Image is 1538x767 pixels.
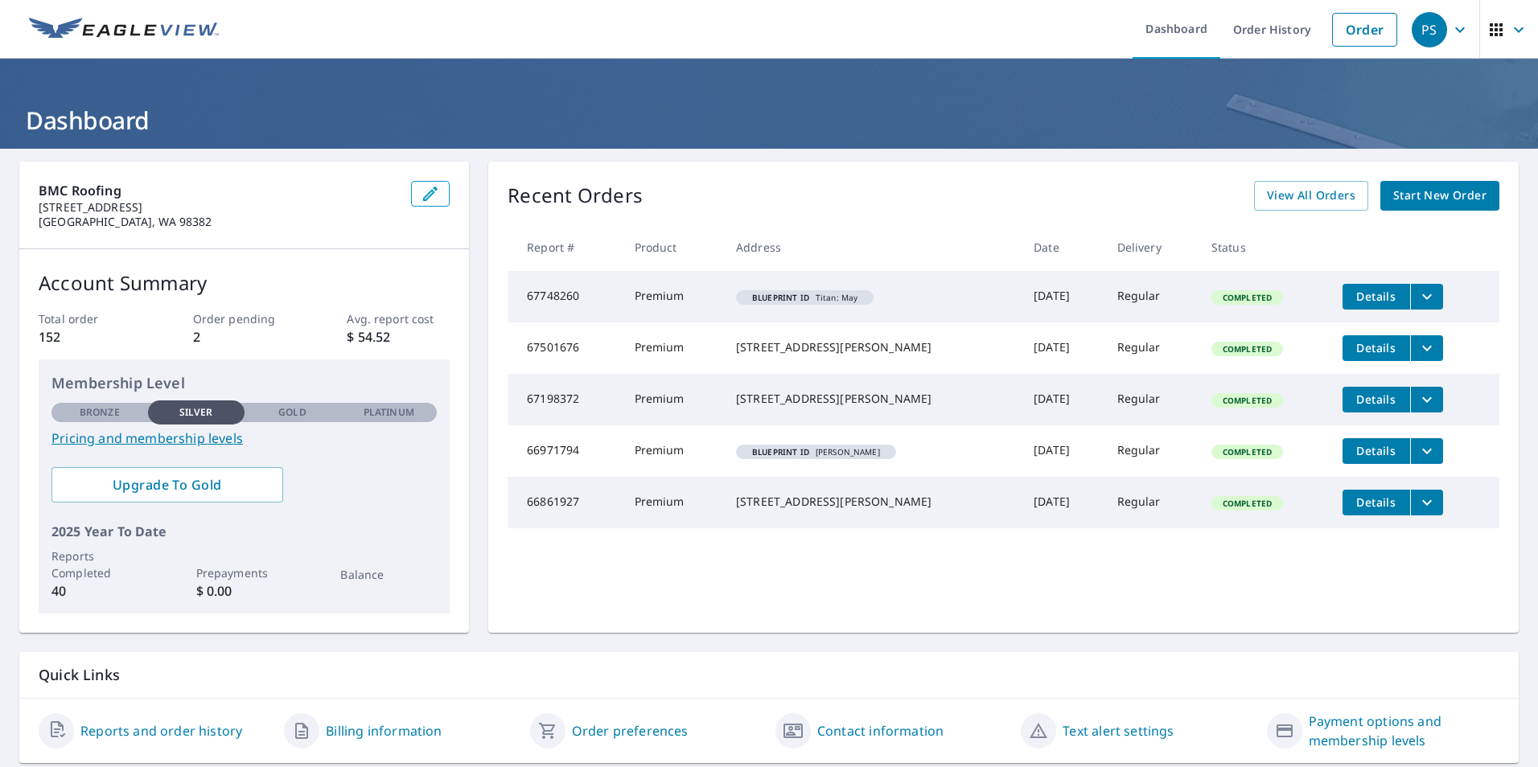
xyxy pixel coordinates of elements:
[51,467,283,502] a: Upgrade To Gold
[340,566,437,583] p: Balance
[193,310,296,327] p: Order pending
[1104,224,1199,271] th: Delivery
[1410,284,1443,310] button: filesDropdownBtn-67748260
[572,721,689,740] a: Order preferences
[196,581,293,601] p: $ 0.00
[1104,374,1199,425] td: Regular
[347,310,450,327] p: Avg. report cost
[508,224,621,271] th: Report #
[508,181,643,211] p: Recent Orders
[1352,443,1400,458] span: Details
[19,104,1519,137] h1: Dashboard
[364,405,414,420] p: Platinum
[196,564,293,581] p: Prepayments
[752,448,809,456] em: Blueprint ID
[51,372,437,394] p: Membership Level
[347,327,450,347] p: $ 54.52
[1343,335,1410,361] button: detailsBtn-67501676
[39,310,142,327] p: Total order
[39,215,398,229] p: [GEOGRAPHIC_DATA], WA 98382
[1309,712,1499,750] a: Payment options and membership levels
[1021,271,1104,322] td: [DATE]
[1410,438,1443,464] button: filesDropdownBtn-66971794
[39,181,398,200] p: BMC Roofing
[1352,289,1400,304] span: Details
[64,476,270,494] span: Upgrade To Gold
[1021,322,1104,374] td: [DATE]
[1343,387,1410,412] button: detailsBtn-67198372
[39,269,450,297] p: Account Summary
[1021,224,1104,271] th: Date
[508,374,621,425] td: 67198372
[508,425,621,477] td: 66971794
[1352,392,1400,407] span: Details
[1410,335,1443,361] button: filesDropdownBtn-67501676
[723,224,1021,271] th: Address
[622,374,723,425] td: Premium
[39,200,398,215] p: [STREET_ADDRESS]
[1332,13,1397,47] a: Order
[622,271,723,322] td: Premium
[736,494,1008,510] div: [STREET_ADDRESS][PERSON_NAME]
[1380,181,1499,211] a: Start New Order
[51,522,437,541] p: 2025 Year To Date
[742,293,867,301] span: Titan: May
[622,322,723,374] td: Premium
[1199,224,1330,271] th: Status
[622,224,723,271] th: Product
[1343,438,1410,464] button: detailsBtn-66971794
[1021,374,1104,425] td: [DATE]
[508,322,621,374] td: 67501676
[29,18,219,42] img: EV Logo
[1021,425,1104,477] td: [DATE]
[1410,490,1443,515] button: filesDropdownBtn-66861927
[1104,271,1199,322] td: Regular
[1213,343,1281,355] span: Completed
[326,721,442,740] a: Billing information
[1267,186,1355,206] span: View All Orders
[39,327,142,347] p: 152
[51,429,437,448] a: Pricing and membership levels
[278,405,306,420] p: Gold
[1104,477,1199,528] td: Regular
[1063,721,1174,740] a: Text alert settings
[80,405,120,420] p: Bronze
[80,721,242,740] a: Reports and order history
[1254,181,1368,211] a: View All Orders
[622,425,723,477] td: Premium
[736,339,1008,355] div: [STREET_ADDRESS][PERSON_NAME]
[1352,340,1400,355] span: Details
[1213,446,1281,457] span: Completed
[1213,498,1281,509] span: Completed
[508,477,621,528] td: 66861927
[1343,490,1410,515] button: detailsBtn-66861927
[1410,387,1443,412] button: filesDropdownBtn-67198372
[1412,12,1447,47] div: PS
[622,477,723,528] td: Premium
[742,448,890,456] span: [PERSON_NAME]
[752,293,809,301] em: Blueprint ID
[1021,477,1104,528] td: [DATE]
[1104,322,1199,374] td: Regular
[817,721,944,740] a: Contact information
[51,548,148,581] p: Reports Completed
[51,581,148,601] p: 40
[1213,292,1281,303] span: Completed
[1104,425,1199,477] td: Regular
[736,391,1008,407] div: [STREET_ADDRESS][PERSON_NAME]
[1213,395,1281,406] span: Completed
[1352,494,1400,510] span: Details
[1343,284,1410,310] button: detailsBtn-67748260
[179,405,213,420] p: Silver
[193,327,296,347] p: 2
[508,271,621,322] td: 67748260
[1393,186,1487,206] span: Start New Order
[39,665,1499,685] p: Quick Links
